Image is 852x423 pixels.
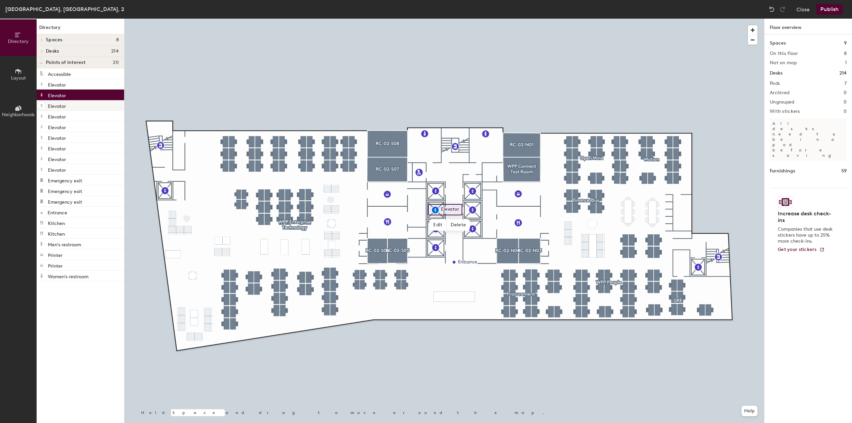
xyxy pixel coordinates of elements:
[48,133,66,141] p: Elevator
[111,49,119,54] span: 214
[770,70,782,77] h1: Desks
[844,51,847,56] h2: 8
[778,226,835,244] p: Companies that use desk stickers have up to 25% more check-ins.
[8,39,29,44] span: Directory
[770,100,794,105] h2: Ungrouped
[116,37,119,43] span: 8
[764,19,852,34] h1: Floor overview
[844,40,847,47] h1: 9
[48,197,82,205] p: Emergency exit
[779,6,786,13] img: Redo
[113,60,119,65] span: 20
[5,5,124,13] div: [GEOGRAPHIC_DATA], [GEOGRAPHIC_DATA], 2
[770,109,800,114] h2: With stickers
[48,144,66,152] p: Elevator
[48,208,67,216] p: Entrance
[816,4,843,15] button: Publish
[770,167,795,175] h1: Furnishings
[46,37,63,43] span: Spaces
[845,60,847,66] h2: 1
[2,112,35,117] span: Neighborhoods
[770,118,847,161] p: All desks need to be in a pod before saving
[48,102,66,109] p: Elevator
[778,247,825,253] a: Get your stickers
[48,123,66,130] p: Elevator
[48,261,63,269] p: Printer
[48,165,66,173] p: Elevator
[46,60,86,65] span: Points of interest
[48,70,71,77] p: Accessible
[844,100,847,105] h2: 0
[429,219,447,231] span: Edit
[48,176,82,184] p: Emergency exit
[48,240,81,248] p: Men's restroom
[770,51,798,56] h2: On this floor
[844,81,847,86] h2: 7
[841,167,847,175] h1: 59
[778,210,835,224] h4: Increase desk check-ins
[48,229,65,237] p: Kitchen
[770,81,780,86] h2: Pods
[48,219,65,226] p: Kitchen
[839,70,847,77] h1: 214
[844,109,847,114] h2: 0
[796,4,810,15] button: Close
[48,91,66,99] p: Elevator
[48,155,66,162] p: Elevator
[770,90,789,96] h2: Archived
[46,49,59,54] span: Desks
[48,187,82,194] p: Emergency exit
[770,40,786,47] h1: Spaces
[48,80,66,88] p: Elevator
[770,60,797,66] h2: Not on map
[778,247,817,252] span: Get your stickers
[447,219,470,231] span: Delete
[778,196,793,208] img: Sticker logo
[48,251,63,258] p: Printer
[48,112,66,120] p: Elevator
[48,272,89,280] p: Women's restroom
[37,24,124,34] h1: Directory
[11,75,26,81] span: Layout
[844,90,847,96] h2: 0
[742,406,757,416] button: Help
[768,6,775,13] img: Undo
